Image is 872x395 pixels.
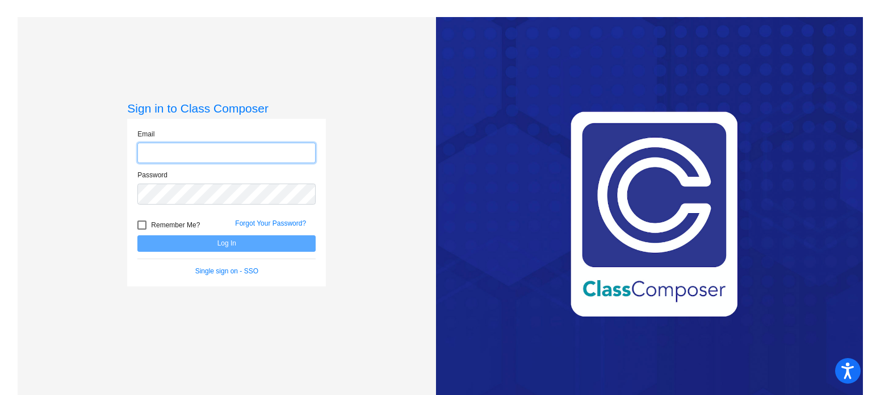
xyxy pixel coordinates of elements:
[137,235,316,252] button: Log In
[127,101,326,115] h3: Sign in to Class Composer
[195,267,258,275] a: Single sign on - SSO
[151,218,200,232] span: Remember Me?
[137,129,154,139] label: Email
[137,170,167,180] label: Password
[235,219,306,227] a: Forgot Your Password?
